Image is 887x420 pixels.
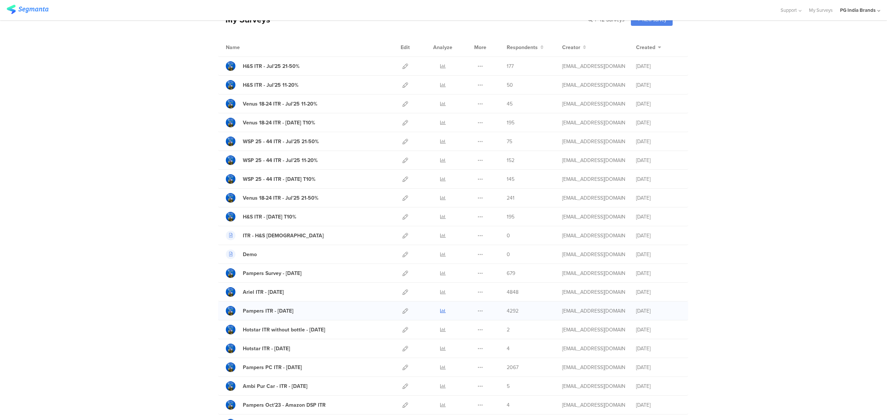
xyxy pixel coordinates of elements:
div: suri.r@pg.com [562,307,625,315]
div: H&S ITR - Jul'25 21-50% [243,62,300,70]
div: kar.s.1@pg.com [562,156,625,164]
a: H&S ITR - [DATE] T10% [226,212,296,221]
span: 195 [507,119,514,127]
span: 4 [507,401,510,409]
div: [DATE] [636,401,680,409]
div: Analyze [432,38,454,56]
div: Venus 18-24 ITR - Jul'25 21-50% [243,194,319,202]
a: Demo [226,249,257,259]
div: suri.r@pg.com [562,382,625,390]
span: 4 [507,345,510,352]
div: kar.s.1@pg.com [562,194,625,202]
span: Respondents [507,44,538,51]
div: More [472,38,488,56]
span: 0 [507,251,510,258]
div: [DATE] [636,345,680,352]
div: Venus 18-24 ITR - Jul'25 T10% [243,119,315,127]
div: kar.s.1@pg.com [562,138,625,145]
span: 152 [507,156,514,164]
div: Hotstar ITR - Jun'24 [243,345,290,352]
a: Pampers Survey - [DATE] [226,268,302,278]
span: 4292 [507,307,519,315]
div: [DATE] [636,269,680,277]
a: H&S ITR - Jul'25 11-20% [226,80,299,90]
div: Name [226,44,270,51]
div: [DATE] [636,251,680,258]
div: ITR - H&S Male [243,232,324,240]
span: 679 [507,269,515,277]
a: WSP 25 - 44 ITR - [DATE] T10% [226,174,316,184]
div: [DATE] [636,156,680,164]
div: Demo [243,251,257,258]
div: Edit [397,38,413,56]
div: kar.s.1@pg.com [562,251,625,258]
div: Pampers PC ITR - Feb 2024 [243,364,302,371]
div: [DATE] [636,232,680,240]
div: [DATE] [636,81,680,89]
div: suri.r@pg.com [562,326,625,334]
button: Respondents [507,44,544,51]
a: Hotstar ITR without bottle - [DATE] [226,325,325,334]
span: 0 [507,232,510,240]
a: Hotstar ITR - [DATE] [226,344,290,353]
div: [DATE] [636,100,680,108]
div: kar.s.1@pg.com [562,62,625,70]
div: Pampers Survey - Jan'25 [243,269,302,277]
a: Pampers Oct'23 - Amazon DSP ITR [226,400,326,410]
span: 2 [507,326,510,334]
div: [DATE] [636,288,680,296]
div: WSP 25 - 44 ITR - Jul'25 21-50% [243,138,319,145]
div: [DATE] [636,138,680,145]
a: Pampers PC ITR - [DATE] [226,362,302,372]
a: Ambi Pur Car - ITR - [DATE] [226,381,307,391]
span: 4848 [507,288,519,296]
div: gupta.a.49@pg.com [562,401,625,409]
span: 145 [507,175,514,183]
div: Ariel ITR - Aug'24 [243,288,284,296]
button: Created [636,44,661,51]
div: [DATE] [636,213,680,221]
a: WSP 25 - 44 ITR - Jul'25 11-20% [226,155,318,165]
div: gupta.a.49@pg.com [562,364,625,371]
div: [DATE] [636,382,680,390]
span: 75 [507,138,512,145]
div: kar.s.1@pg.com [562,119,625,127]
div: [DATE] [636,194,680,202]
div: H&S ITR - Jul'25 T10% [243,213,296,221]
div: gupta.a.49@pg.com [562,269,625,277]
div: [DATE] [636,62,680,70]
a: ITR - H&S [DEMOGRAPHIC_DATA] [226,231,324,240]
button: Creator [562,44,586,51]
div: [DATE] [636,307,680,315]
span: 195 [507,213,514,221]
div: suri.r@pg.com [562,288,625,296]
img: segmanta logo [7,5,48,14]
span: 2067 [507,364,519,371]
span: 241 [507,194,514,202]
div: [DATE] [636,119,680,127]
span: 50 [507,81,513,89]
a: WSP 25 - 44 ITR - Jul'25 21-50% [226,137,319,146]
div: [DATE] [636,326,680,334]
a: H&S ITR - Jul'25 21-50% [226,61,300,71]
div: PG India Brands [840,7,876,14]
div: H&S ITR - Jul'25 11-20% [243,81,299,89]
div: kar.s.1@pg.com [562,232,625,240]
div: Pampers ITR - Jul'24 [243,307,293,315]
div: Hotstar ITR without bottle - Jun'24 [243,326,325,334]
a: Venus 18-24 ITR - Jul'25 21-50% [226,193,319,203]
div: Ambi Pur Car - ITR - Oct'23 [243,382,307,390]
a: Venus 18-24 ITR - [DATE] T10% [226,118,315,127]
div: kar.s.1@pg.com [562,213,625,221]
a: Pampers ITR - [DATE] [226,306,293,316]
div: kar.s.1@pg.com [562,100,625,108]
div: kar.s.1@pg.com [562,81,625,89]
div: WSP 25 - 44 ITR - Jul'25 T10% [243,175,316,183]
span: 5 [507,382,510,390]
span: 177 [507,62,514,70]
div: WSP 25 - 44 ITR - Jul'25 11-20% [243,156,318,164]
div: kar.s.1@pg.com [562,175,625,183]
span: Support [781,7,797,14]
span: Created [636,44,655,51]
span: Creator [562,44,580,51]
